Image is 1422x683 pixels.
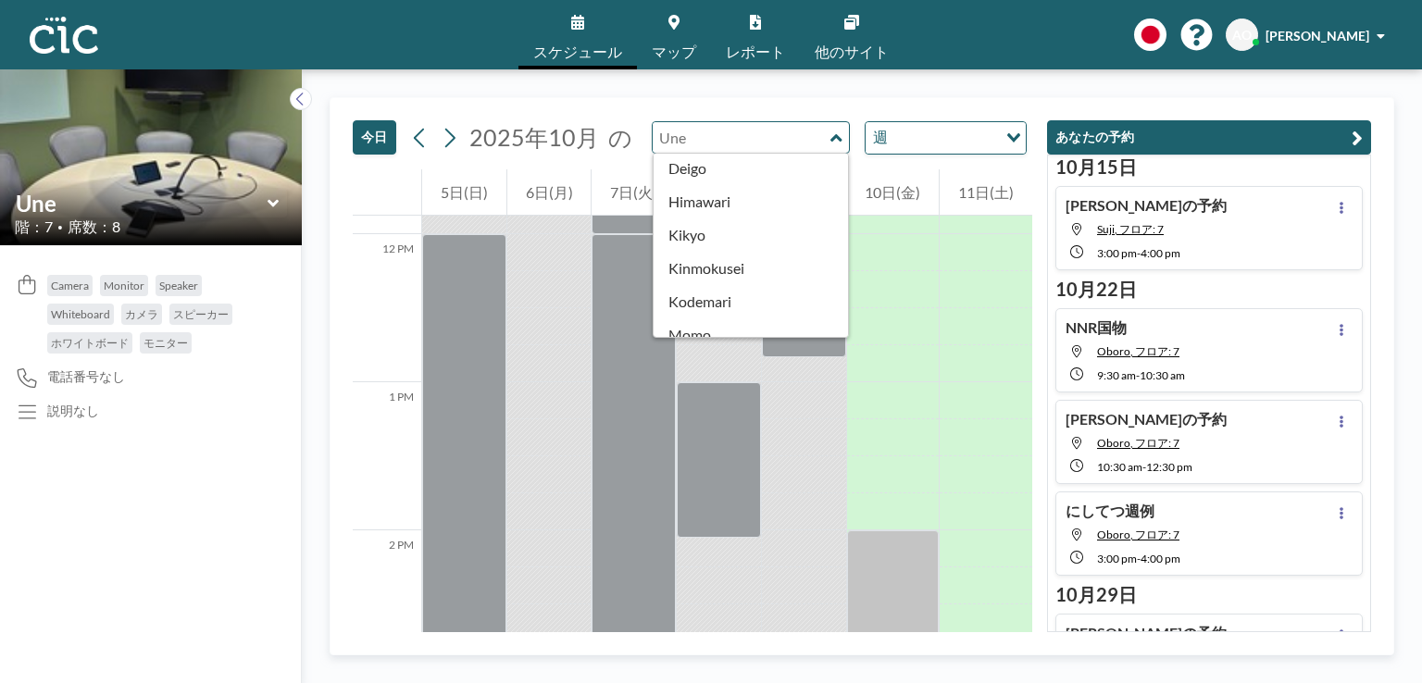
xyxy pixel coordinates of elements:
[654,152,849,185] div: Deigo
[1146,460,1192,474] span: 12:30 PM
[68,217,120,236] span: 席数：8
[1066,318,1127,337] h4: NNR国物
[1097,344,1179,358] span: Oboro, フロア: 7
[1097,528,1179,541] span: Oboro, フロア: 7
[173,307,229,321] span: スピーカー
[469,123,599,151] span: 2025年10月
[847,169,940,216] div: 10日(金)
[353,120,396,155] button: 今日
[654,252,849,285] div: Kinmokusei
[1140,368,1185,382] span: 10:30 AM
[422,169,506,216] div: 5日(日)
[1097,246,1137,260] span: 3:00 PM
[1047,120,1371,155] button: あなたの予約
[507,169,592,216] div: 6日(月)
[1066,410,1227,428] h4: [PERSON_NAME]の予約
[1141,552,1180,565] span: 4:00 PM
[654,185,849,218] div: Himawari
[608,123,632,152] span: の
[940,169,1032,216] div: 11日(土)
[1066,624,1227,642] h4: [PERSON_NAME]の予約
[1136,368,1140,382] span: -
[1055,278,1363,301] h3: 10月22日
[51,279,89,292] span: Camera
[866,122,1026,154] div: Search for option
[104,279,144,292] span: Monitor
[726,44,785,59] span: レポート
[353,234,421,382] div: 12 PM
[893,126,995,150] input: Search for option
[353,382,421,530] div: 1 PM
[1055,155,1363,179] h3: 10月15日
[1066,196,1227,215] h4: [PERSON_NAME]の予約
[51,307,110,321] span: Whiteboard
[1097,222,1164,236] span: Suji, フロア: 7
[1055,583,1363,606] h3: 10月29日
[654,218,849,252] div: Kikyo
[159,279,198,292] span: Speaker
[57,221,63,233] span: •
[1232,27,1252,43] span: AO
[47,368,125,385] span: 電話番号なし
[353,530,421,678] div: 2 PM
[654,318,849,352] div: Momo
[16,190,268,217] input: Une
[1097,460,1142,474] span: 10:30 AM
[653,122,830,153] input: Une
[1141,246,1180,260] span: 4:00 PM
[1097,368,1136,382] span: 9:30 AM
[654,285,849,318] div: Kodemari
[592,169,676,216] div: 7日(火)
[1137,552,1141,565] span: -
[125,307,158,321] span: カメラ
[143,336,188,350] span: モニター
[15,217,53,236] span: 階：7
[652,44,696,59] span: マップ
[1137,246,1141,260] span: -
[869,126,892,150] span: 週
[815,44,889,59] span: 他のサイト
[30,17,98,54] img: organization-logo
[1097,552,1137,565] span: 3:00 PM
[1066,502,1154,520] h4: にしてつ週例
[51,336,129,350] span: ホワイトボード
[1266,28,1369,43] span: [PERSON_NAME]
[533,44,622,59] span: スケジュール
[47,403,99,419] div: 説明なし
[1097,436,1179,450] span: Oboro, フロア: 7
[1142,460,1146,474] span: -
